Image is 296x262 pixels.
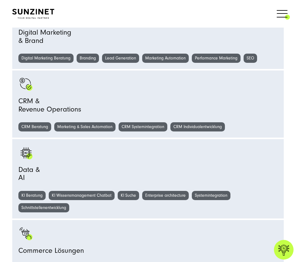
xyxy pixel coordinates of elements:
[18,203,69,212] a: Schnittstellenentwicklung
[18,54,74,63] a: Digital Marketing Beratung
[170,122,225,131] a: CRM Individualentwicklung
[18,77,278,116] a: Symbol mit einem Haken und einem Dollarzeichen. monetization-approve-business-products_white CRM ...
[18,97,81,116] span: CRM & Revenue Operations
[18,247,84,257] span: Commerce Lösungen
[77,54,99,63] a: Branding
[244,54,257,63] a: SEO
[12,9,54,19] img: SUNZINET Full Service Digital Agentur
[54,122,116,131] a: Marketing & Sales Automation
[18,28,71,47] span: Digital Marketing & Brand
[18,145,278,185] a: KI KI Data &AI
[118,191,139,200] a: KI Suche
[49,191,115,200] a: KI Wissensmanagement Chatbot
[18,191,46,200] a: KI Beratung
[102,54,139,63] a: Lead Generation
[18,122,51,131] a: CRM Beratung
[18,226,278,257] a: Bild eines Fingers, der auf einen schwarzen Einkaufswagen mit grünen Akzenten klickt: Digitalagen...
[192,54,241,63] a: Performance Marketing
[142,191,189,200] a: Enterprise architecture
[142,54,189,63] a: Marketing Automation
[18,8,278,47] a: advertising-megaphone-business-products_black advertising-megaphone-business-products_white Digit...
[18,166,40,185] span: Data & AI
[119,122,167,131] a: CRM Systemintegration
[192,191,230,200] a: Systemintegration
